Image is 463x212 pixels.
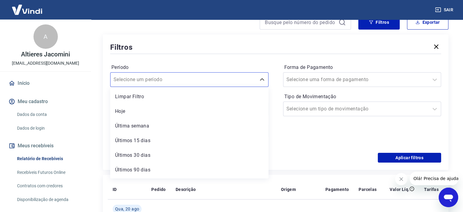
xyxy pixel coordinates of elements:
a: Contratos com credores [15,180,84,192]
label: Forma de Pagamento [284,64,440,71]
p: Pagamento [325,186,349,192]
p: ID [113,186,117,192]
button: Filtros [358,15,400,30]
div: Última semana [110,120,268,132]
div: Hoje [110,105,268,117]
iframe: Fechar mensagem [395,173,407,185]
iframe: Botão para abrir a janela de mensagens [439,188,458,207]
img: Vindi [7,0,47,19]
div: Últimos 90 dias [110,164,268,176]
h5: Filtros [110,42,133,52]
a: Dados de login [15,122,84,135]
iframe: Mensagem da empresa [410,172,458,185]
label: Tipo de Movimentação [284,93,440,100]
p: Parcelas [359,186,377,192]
a: Recebíveis Futuros Online [15,166,84,179]
button: Aplicar filtros [378,153,441,163]
span: Olá! Precisa de ajuda? [4,4,51,9]
button: Sair [434,4,456,16]
p: Altieres Jacomini [21,51,70,58]
div: Últimos 30 dias [110,149,268,161]
button: Exportar [407,15,448,30]
a: Relatório de Recebíveis [15,153,84,165]
p: Origem [281,186,296,192]
p: Pedido [151,186,166,192]
input: Busque pelo número do pedido [265,18,336,27]
div: A [33,24,58,49]
p: [EMAIL_ADDRESS][DOMAIN_NAME] [12,60,79,66]
span: Qua, 20 ago [115,206,139,212]
p: Descrição [176,186,196,192]
label: Período [111,64,267,71]
button: Meus recebíveis [7,139,84,153]
button: Meu cadastro [7,95,84,108]
a: Dados da conta [15,108,84,121]
div: Últimos 15 dias [110,135,268,147]
a: Disponibilização de agenda [15,193,84,206]
p: Tarifas [424,186,439,192]
p: Valor Líq. [390,186,409,192]
div: Limpar Filtro [110,91,268,103]
a: Início [7,77,84,90]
